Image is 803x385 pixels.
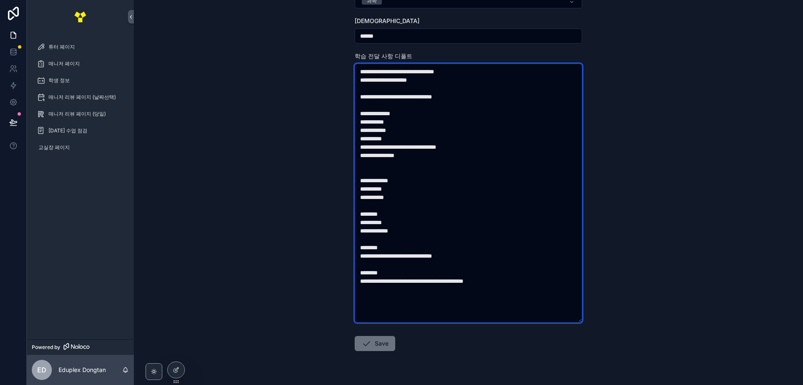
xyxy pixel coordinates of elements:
span: 매니저 리뷰 페이지 (당일) [49,111,106,117]
p: Eduplex Dongtan [59,366,106,374]
a: 교실장 페이지 [32,140,129,155]
a: 매니저 리뷰 페이지 (당일) [32,106,129,121]
span: 교실장 페이지 [38,144,70,151]
span: 매니저 리뷰 페이지 (날짜선택) [49,94,116,101]
span: 튜터 페이지 [49,44,75,50]
button: Save [355,336,395,351]
a: Powered by [27,339,134,355]
span: 학생 정보 [49,77,70,84]
a: 매니저 페이지 [32,56,129,71]
a: 학생 정보 [32,73,129,88]
span: ED [37,365,46,375]
span: [DEMOGRAPHIC_DATA] [355,17,419,24]
span: 매니저 페이지 [49,60,80,67]
span: Powered by [32,344,60,351]
img: App logo [74,10,87,23]
a: 매니저 리뷰 페이지 (날짜선택) [32,90,129,105]
div: scrollable content [27,34,134,166]
span: 학습 전달 사항 디폴트 [355,52,412,59]
span: [DATE] 수업 점검 [49,127,87,134]
a: 튜터 페이지 [32,39,129,54]
a: [DATE] 수업 점검 [32,123,129,138]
